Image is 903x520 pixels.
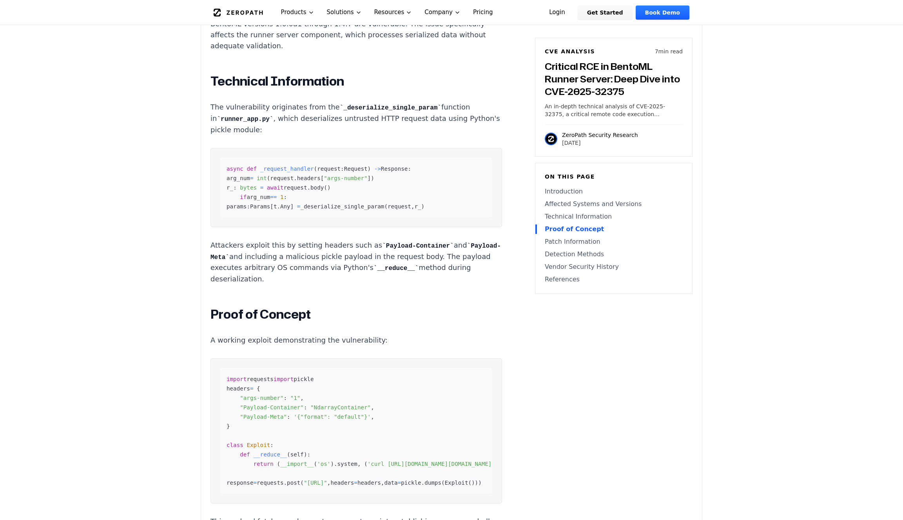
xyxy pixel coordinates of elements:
span: Response [381,166,408,172]
span: request [317,166,341,172]
span: = [253,480,257,486]
span: ( [441,480,445,486]
span: request [284,184,307,191]
span: 'os' [317,461,330,467]
span: : [408,166,411,172]
span: int [257,175,267,181]
span: , [371,404,374,411]
span: ) [471,480,475,486]
span: ( [277,461,280,467]
span: def [240,451,250,458]
span: dumps [424,480,441,486]
a: Proof of Concept [545,224,683,234]
code: Payload-Container [382,243,453,250]
span: system [337,461,357,467]
span: request [270,175,294,181]
h6: On this page [545,173,683,181]
span: Params [250,203,270,210]
span: headers [297,175,321,181]
span: Request [344,166,368,172]
span: requests [247,376,273,382]
span: ( [267,175,270,181]
span: data [384,480,397,486]
span: ( [300,480,304,486]
span: Any [280,203,290,210]
p: Attackers exploit this by setting headers such as and and including a malicious pickle payload in... [210,240,502,285]
span: : [270,442,274,448]
span: arg_num [227,175,250,181]
span: ) [304,451,307,458]
span: headers [330,480,354,486]
span: self [290,451,304,458]
span: requests [257,480,283,486]
p: A working exploit demonstrating the vulnerability: [210,335,502,346]
span: ) [421,203,425,210]
span: ( [287,451,290,458]
span: , [381,480,384,486]
span: ( [364,461,368,467]
code: Payload-Meta [210,243,501,261]
a: Patch Information [545,237,683,246]
p: 7 min read [655,47,683,55]
span: "[URL]" [304,480,327,486]
span: [ [270,203,274,210]
span: ( [314,461,317,467]
span: if [240,194,247,200]
span: . [277,203,280,210]
img: ZeroPath Security Research [545,133,557,145]
span: return [253,461,273,467]
h6: CVE Analysis [545,47,595,55]
span: [ [321,175,324,181]
span: = [250,175,254,181]
span: r_ [227,184,233,191]
span: async [227,166,243,172]
span: pickle [401,480,421,486]
span: response [227,480,253,486]
span: import [227,376,247,382]
code: runner_app.py [217,116,273,123]
span: ) [478,480,482,486]
span: > [377,166,381,172]
code: __reduce__ [374,265,419,272]
span: "Payload-Container" [240,404,304,411]
a: Vendor Security History [545,262,683,272]
span: params [227,203,247,210]
span: ] [290,203,294,210]
a: Technical Information [545,212,683,221]
span: Exploit [445,480,468,486]
span: ( [314,166,317,172]
span: "Payload-Meta" [240,414,287,420]
span: = [297,203,301,210]
span: ( [324,184,327,191]
span: : [287,414,290,420]
code: _deserialize_single_param [340,104,441,111]
span: } [227,423,230,429]
p: An in-depth technical analysis of CVE-2025-32375, a critical remote code execution vulnerability ... [545,102,683,118]
span: headers [357,480,381,486]
span: . [421,480,425,486]
span: "NdarrayContainer" [310,404,371,411]
span: . [294,175,297,181]
span: "args-number" [324,175,367,181]
span: class [227,442,243,448]
span: = [354,480,357,486]
a: References [545,275,683,284]
span: : [247,203,250,210]
span: "args-number" [240,395,283,401]
span: ) [327,184,331,191]
span: ( [384,203,388,210]
span: { [257,385,260,392]
span: , [300,395,304,401]
h2: Technical Information [210,73,502,89]
h2: Proof of Concept [210,307,502,322]
a: Book Demo [636,5,689,20]
span: post [287,480,300,486]
span: : [284,194,287,200]
span: , [357,461,361,467]
span: __reduce__ [254,451,287,458]
span: arg_num [247,194,270,200]
span: pickle [294,376,314,382]
h3: Critical RCE in BentoML Runner Server: Deep Dive into CVE-2025-32375 [545,60,683,98]
span: . [307,184,311,191]
span: : [284,395,287,401]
